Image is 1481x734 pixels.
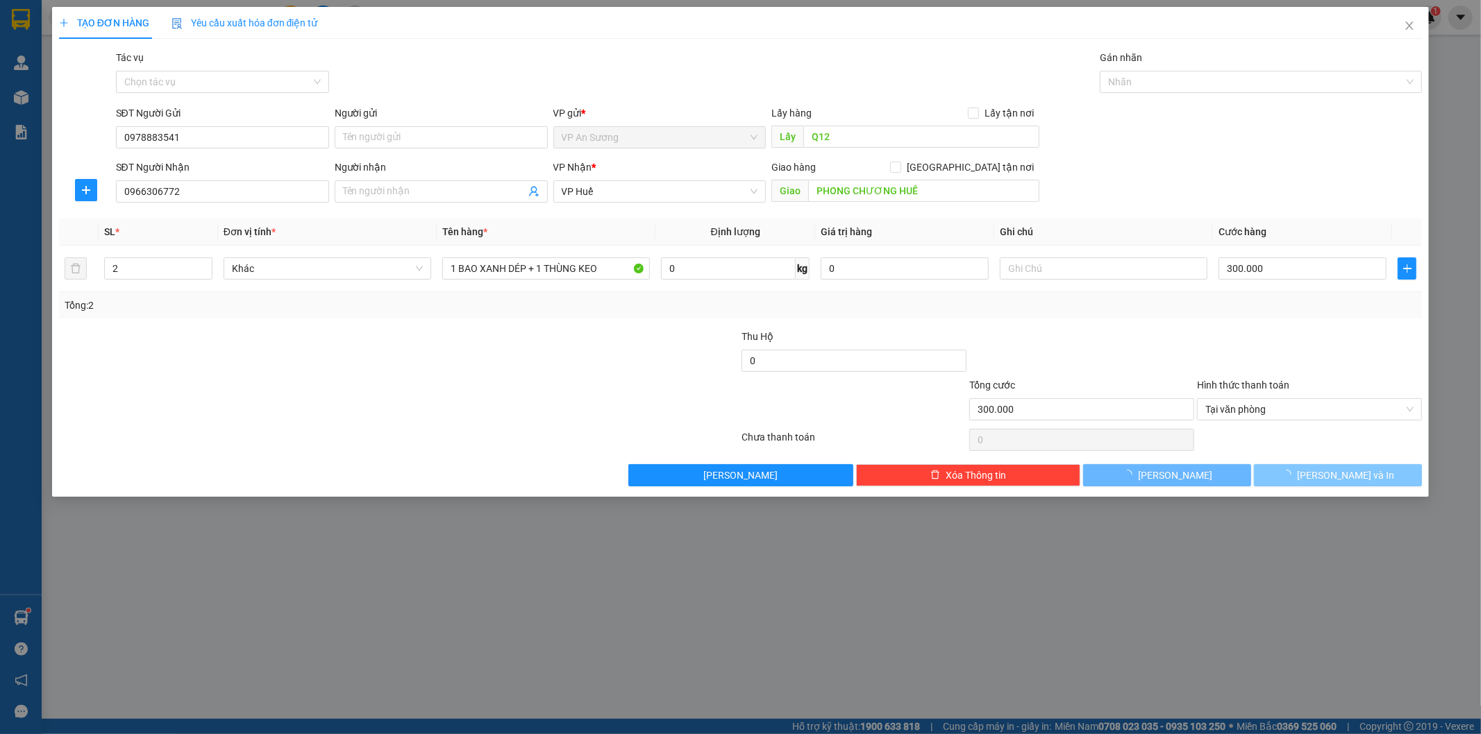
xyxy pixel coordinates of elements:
[442,226,487,237] span: Tên hàng
[335,160,548,175] div: Người nhận
[65,298,571,313] div: Tổng: 2
[901,160,1039,175] span: [GEOGRAPHIC_DATA] tận nơi
[1398,257,1416,280] button: plus
[821,226,872,237] span: Giá trị hàng
[742,331,773,342] span: Thu Hộ
[104,58,178,88] span: CHỢ 41 ĐAK RONG
[771,162,816,173] span: Giao hàng
[232,258,423,279] span: Khác
[1390,7,1429,46] button: Close
[562,181,758,202] span: VP Huế
[946,468,1006,483] span: Xóa Thông tin
[26,65,66,80] span: vp q12
[101,94,108,109] span: 0
[1404,20,1415,31] span: close
[59,18,69,28] span: plus
[1083,464,1251,486] button: [PERSON_NAME]
[628,464,853,486] button: [PERSON_NAME]
[1398,263,1416,274] span: plus
[1197,379,1289,391] label: Hình thức thanh toán
[771,180,808,202] span: Giao
[224,226,276,237] span: Đơn vị tính
[104,8,203,38] p: Nhận:
[562,127,758,148] span: VP An Sương
[75,179,97,201] button: plus
[1100,52,1142,63] label: Gán nhãn
[1138,468,1212,483] span: [PERSON_NAME]
[116,105,329,121] div: SĐT Người Gửi
[856,464,1081,486] button: deleteXóa Thông tin
[6,15,65,46] span: VP An Sương
[335,105,548,121] div: Người gửi
[808,180,1039,202] input: Dọc đường
[821,257,989,280] input: 0
[65,257,87,280] button: delete
[76,185,97,196] span: plus
[1282,470,1297,479] span: loading
[104,8,203,38] span: VP 330 [PERSON_NAME]
[59,17,149,28] span: TẠO ĐƠN HÀNG
[77,94,97,109] span: CC:
[1254,464,1422,486] button: [PERSON_NAME] và In
[442,257,650,280] input: VD: Bàn, Ghế
[979,105,1039,121] span: Lấy tận nơi
[969,379,1015,391] span: Tổng cước
[994,219,1213,246] th: Ghi chú
[796,257,810,280] span: kg
[930,470,940,481] span: delete
[703,468,778,483] span: [PERSON_NAME]
[1205,399,1414,420] span: Tại văn phòng
[553,162,592,173] span: VP Nhận
[171,17,318,28] span: Yêu cầu xuất hóa đơn điện tử
[1297,468,1394,483] span: [PERSON_NAME] và In
[1219,226,1266,237] span: Cước hàng
[1123,470,1138,479] span: loading
[104,226,115,237] span: SL
[6,15,102,46] p: Gửi:
[6,48,82,63] span: 0387034596
[116,52,144,63] label: Tác vụ
[28,94,77,109] span: 600.000
[528,186,539,197] span: user-add
[741,429,969,454] div: Chưa thanh toán
[104,40,181,56] span: 0348707032
[803,126,1039,148] input: Dọc đường
[6,67,66,80] span: Lấy:
[171,18,183,29] img: icon
[1000,257,1207,280] input: Ghi Chú
[771,108,812,119] span: Lấy hàng
[711,226,760,237] span: Định lượng
[771,126,803,148] span: Lấy
[553,105,767,121] div: VP gửi
[4,94,24,109] span: CR:
[116,160,329,175] div: SĐT Người Nhận
[104,59,178,87] span: Giao:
